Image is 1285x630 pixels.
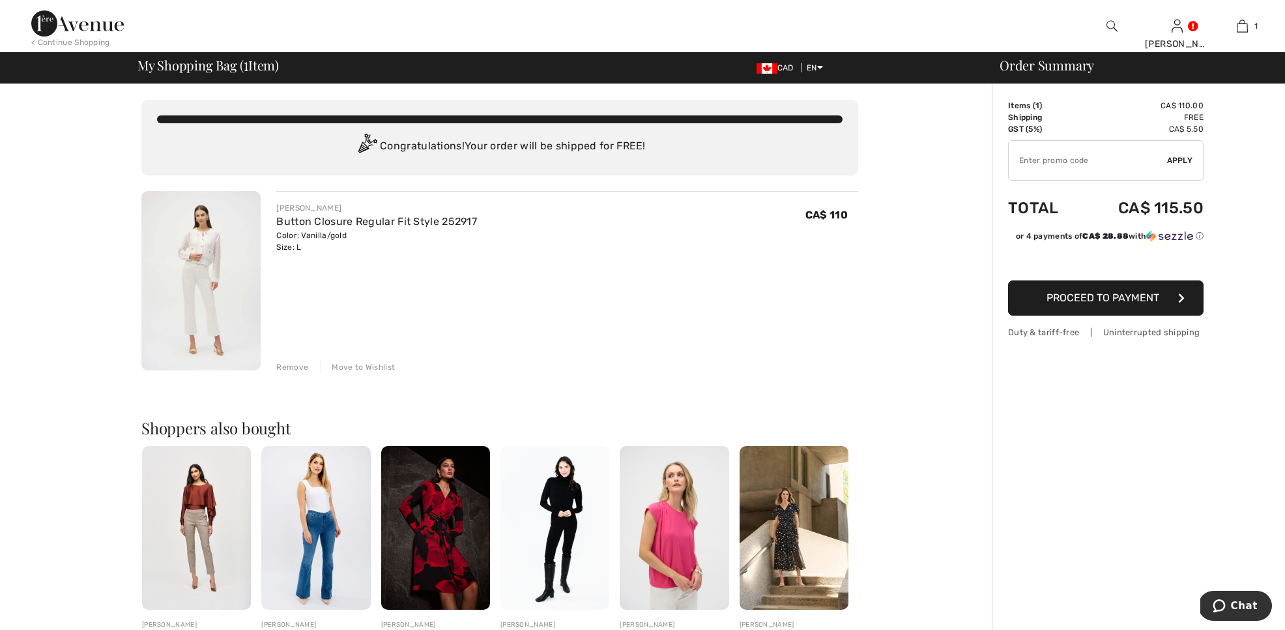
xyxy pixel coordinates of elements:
[984,59,1277,72] div: Order Summary
[1210,18,1274,34] a: 1
[142,620,251,630] div: [PERSON_NAME]
[244,55,248,72] span: 1
[261,446,370,610] img: Flare Mid-Rise Jeans Style 246233u
[157,134,843,160] div: Congratulations! Your order will be shipped for FREE!
[1008,280,1204,316] button: Proceed to Payment
[500,446,609,610] img: Striped turtleneck Sweater Style 234140U
[740,446,848,610] img: V-Neck Polka Dot Midi Dress Style 251907
[757,63,799,72] span: CAD
[1080,123,1204,135] td: CA$ 5.50
[620,446,729,610] img: Casual Crew Neck Pullover Style 252127
[141,420,858,436] h2: Shoppers also bought
[321,361,395,373] div: Move to Wishlist
[1008,230,1204,247] div: or 4 payments ofCA$ 28.88withSezzle Click to learn more about Sezzle
[1145,37,1209,51] div: [PERSON_NAME]
[1008,186,1080,230] td: Total
[1008,247,1204,276] iframe: PayPal-paypal
[805,209,848,221] span: CA$ 110
[1035,101,1039,110] span: 1
[1200,591,1272,623] iframe: Opens a widget where you can chat to one of our agents
[1008,112,1080,123] td: Shipping
[1146,230,1193,242] img: Sezzle
[757,63,777,74] img: Canadian Dollar
[1008,326,1204,338] div: Duty & tariff-free | Uninterrupted shipping
[141,191,261,370] img: Button Closure Regular Fit Style 252917
[137,59,279,72] span: My Shopping Bag ( Item)
[276,202,477,214] div: [PERSON_NAME]
[1106,18,1118,34] img: search the website
[740,620,848,630] div: [PERSON_NAME]
[1016,230,1204,242] div: or 4 payments of with
[1172,18,1183,34] img: My Info
[1080,186,1204,230] td: CA$ 115.50
[354,134,380,160] img: Congratulation2.svg
[276,230,477,253] div: Color: Vanilla/gold Size: L
[1172,20,1183,32] a: Sign In
[1080,112,1204,123] td: Free
[1254,20,1258,32] span: 1
[1080,100,1204,112] td: CA$ 110.00
[1237,18,1248,34] img: My Bag
[500,620,609,630] div: [PERSON_NAME]
[261,620,370,630] div: [PERSON_NAME]
[1167,155,1193,166] span: Apply
[276,361,308,373] div: Remove
[1047,292,1159,304] span: Proceed to Payment
[31,37,110,48] div: < Continue Shopping
[620,620,729,630] div: [PERSON_NAME]
[142,446,251,610] img: Mid-Rise Tartan Business Trousers Style 243227
[807,63,823,72] span: EN
[1009,141,1167,180] input: Promo code
[1082,232,1129,241] span: CA$ 28.88
[381,620,490,630] div: [PERSON_NAME]
[1008,100,1080,112] td: Items ( )
[1008,123,1080,135] td: GST (5%)
[276,215,477,228] a: Button Closure Regular Fit Style 252917
[381,446,490,610] img: Floral Bodycon Dress Style 254088
[31,10,124,37] img: 1ère Avenue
